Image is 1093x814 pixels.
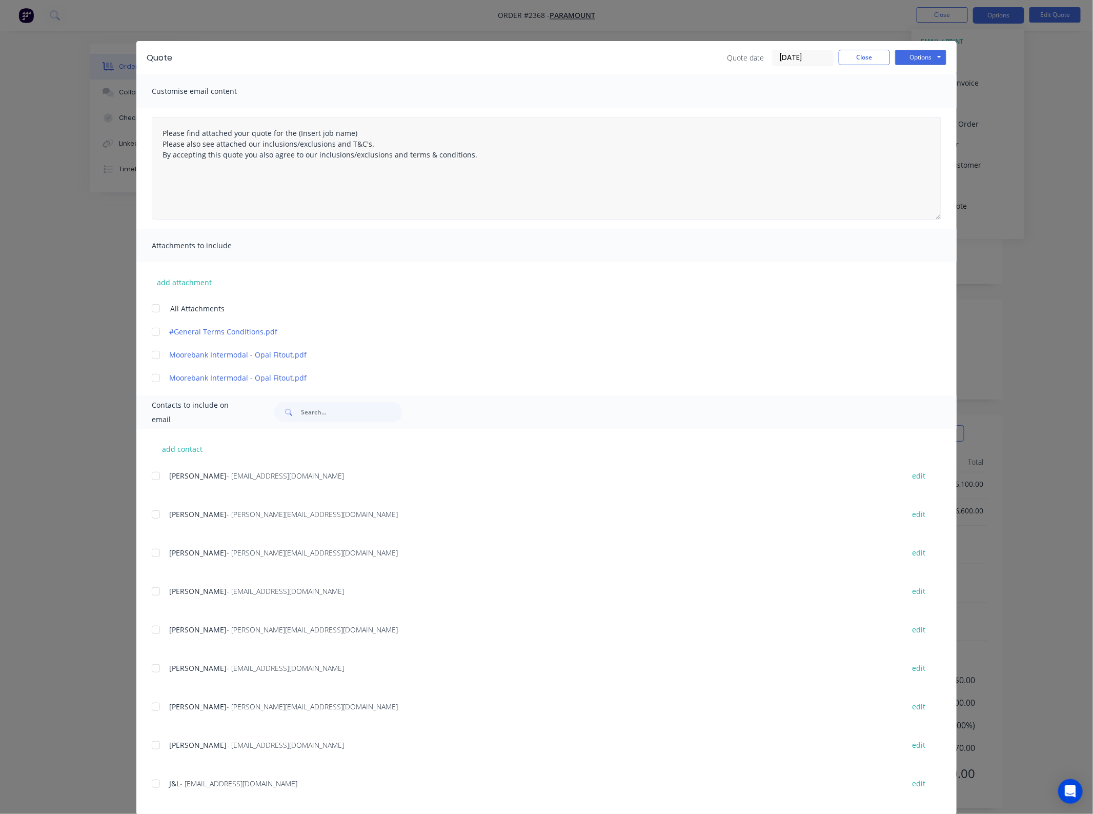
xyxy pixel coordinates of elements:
span: [PERSON_NAME] [169,586,227,596]
button: edit [906,507,932,521]
span: - [PERSON_NAME][EMAIL_ADDRESS][DOMAIN_NAME] [227,625,398,634]
span: [PERSON_NAME] [169,471,227,481]
button: add attachment [152,274,217,290]
button: edit [906,661,932,675]
div: Quote [147,52,172,64]
input: Search... [301,402,402,423]
a: Moorebank Intermodal - Opal Fitout.pdf [169,349,894,360]
span: Attachments to include [152,239,265,253]
span: [PERSON_NAME] [169,702,227,711]
span: J&L [169,779,180,788]
span: - [EMAIL_ADDRESS][DOMAIN_NAME] [227,471,344,481]
span: [PERSON_NAME] [169,509,227,519]
a: Moorebank Intermodal - Opal Fitout.pdf [169,372,894,383]
span: - [PERSON_NAME][EMAIL_ADDRESS][DOMAIN_NAME] [227,702,398,711]
button: edit [906,700,932,713]
button: Options [895,50,946,65]
span: [PERSON_NAME] [169,663,227,673]
span: - [PERSON_NAME][EMAIL_ADDRESS][DOMAIN_NAME] [227,548,398,558]
span: [PERSON_NAME] [169,625,227,634]
span: [PERSON_NAME] [169,548,227,558]
span: Customise email content [152,84,265,98]
span: - [EMAIL_ADDRESS][DOMAIN_NAME] [227,586,344,596]
button: edit [906,546,932,560]
span: - [EMAIL_ADDRESS][DOMAIN_NAME] [227,663,344,673]
span: - [EMAIL_ADDRESS][DOMAIN_NAME] [180,779,297,788]
a: #General Terms Conditions.pdf [169,326,894,337]
button: add contact [152,441,213,456]
span: Contacts to include on email [152,398,249,427]
button: edit [906,584,932,598]
span: - [EMAIL_ADDRESS][DOMAIN_NAME] [227,740,344,750]
button: edit [906,777,932,790]
span: All Attachments [170,303,225,314]
button: Close [839,50,890,65]
button: edit [906,623,932,637]
button: edit [906,738,932,752]
span: - [PERSON_NAME][EMAIL_ADDRESS][DOMAIN_NAME] [227,509,398,519]
div: Open Intercom Messenger [1058,779,1083,804]
span: Quote date [727,52,764,63]
span: [PERSON_NAME] [169,740,227,750]
button: edit [906,469,932,483]
textarea: Please find attached your quote for the (Insert job name) Please also see attached our inclusions... [152,117,941,220]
